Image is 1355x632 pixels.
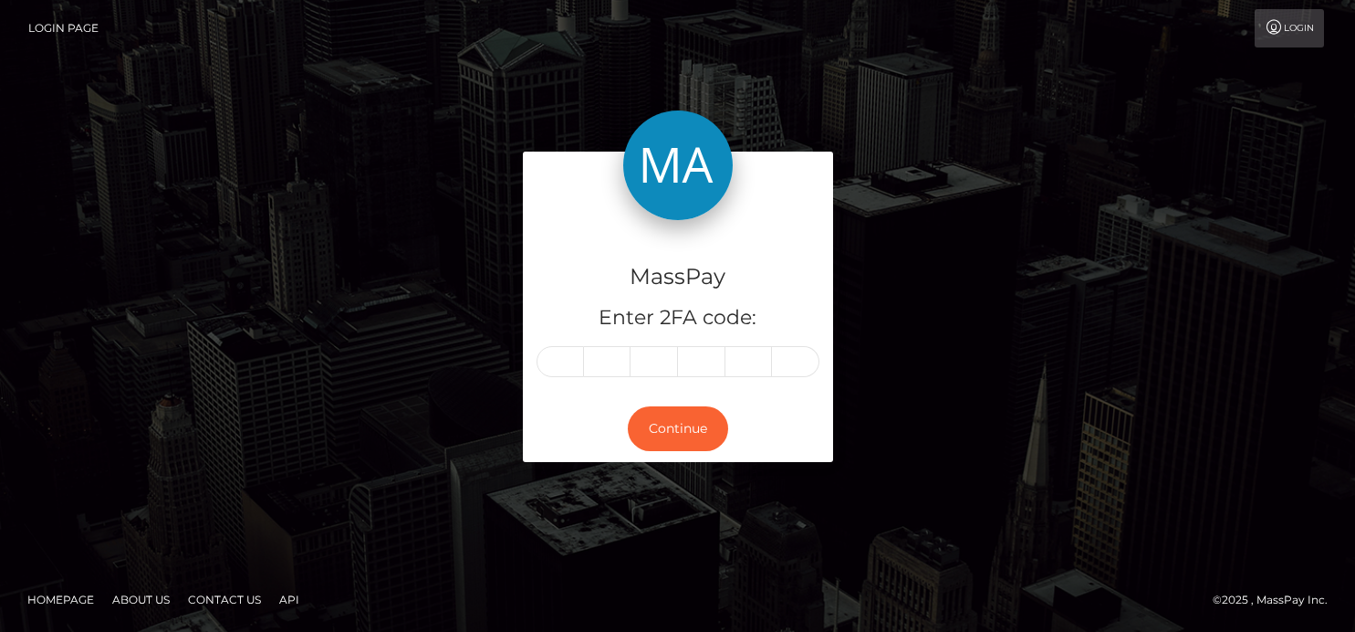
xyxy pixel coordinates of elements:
[537,261,819,293] h4: MassPay
[628,406,728,451] button: Continue
[623,111,733,220] img: MassPay
[28,9,99,47] a: Login Page
[105,585,177,614] a: About Us
[272,585,307,614] a: API
[1255,9,1324,47] a: Login
[537,304,819,332] h5: Enter 2FA code:
[1213,590,1341,610] div: © 2025 , MassPay Inc.
[20,585,101,614] a: Homepage
[181,585,268,614] a: Contact Us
